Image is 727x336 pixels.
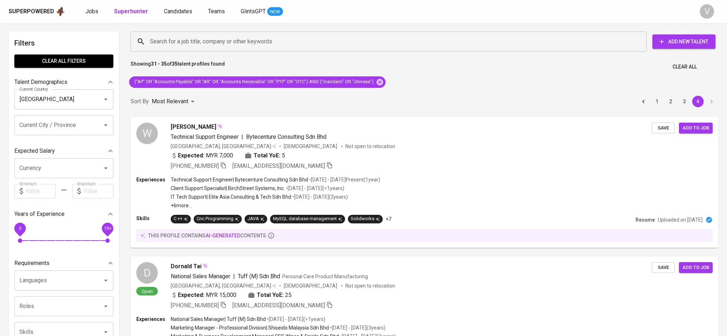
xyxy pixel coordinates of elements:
[284,143,338,150] span: [DEMOGRAPHIC_DATA]
[238,273,280,280] span: Tuff (M) Sdn Bhd
[101,275,111,285] button: Open
[164,8,192,15] span: Candidates
[658,216,703,223] p: Uploaded on [DATE]
[679,262,713,273] button: Add to job
[131,117,718,248] a: W[PERSON_NAME]Technical Support Engineer|Bytecenture Consulting Sdn Bhd[GEOGRAPHIC_DATA], [GEOGRA...
[273,216,342,222] div: MySQL database management
[178,291,204,299] b: Expected:
[655,124,671,132] span: Save
[692,96,704,107] button: page 4
[14,37,113,49] h6: Filters
[329,324,386,331] p: • [DATE] - [DATE] ( 3 years )
[171,185,285,192] p: Client Support Specialist | BirchStreet Systems, Inc.
[267,8,283,15] span: NEW
[672,62,697,71] span: Clear All
[131,60,225,74] p: Showing of talent profiles found
[148,232,266,239] p: this profile contains contents
[351,216,380,222] div: Solidworks
[652,262,675,273] button: Save
[241,8,266,15] span: GlintsGPT
[217,123,223,129] img: magic_wand.svg
[345,282,395,289] p: Not open to relocation
[171,133,239,140] span: Technical Support Engineer
[700,4,714,19] div: V
[171,151,233,160] div: MYR 7,000
[232,302,325,309] span: [EMAIL_ADDRESS][DOMAIN_NAME]
[14,75,113,89] div: Talent Demographics
[241,7,283,16] a: GlintsGPT NEW
[171,262,202,271] span: Dornald Tai
[282,151,285,160] span: 5
[139,288,156,294] span: Open
[114,8,148,15] b: Superhunter
[254,151,280,160] b: Total YoE:
[679,123,713,134] button: Add to job
[247,216,264,222] div: JAVA
[174,216,188,222] div: C ++
[152,95,197,108] div: Most Relevant
[266,316,325,323] p: • [DATE] - [DATE] ( <1 years )
[14,55,113,68] button: Clear All filters
[345,143,395,150] p: Not open to relocation
[136,316,171,323] p: Experiences
[208,7,226,16] a: Teams
[101,163,111,173] button: Open
[101,301,111,311] button: Open
[104,226,111,231] span: 10+
[638,96,649,107] button: Go to previous page
[171,176,308,183] p: Technical Support Engineer | Bytecenture Consulting Sdn Bhd
[151,61,167,67] b: 31 - 35
[171,324,329,331] p: Marketing Manager - Professional Division | Shiseido Malaysia Sdn Bhd
[14,207,113,221] div: Years of Experience
[665,96,676,107] button: Go to page 2
[655,264,671,272] span: Save
[14,256,113,270] div: Requirements
[171,123,216,131] span: [PERSON_NAME]
[131,97,149,106] p: Sort By
[246,133,326,140] span: Bytecenture Consulting Sdn Bhd
[84,184,113,198] input: Value
[683,264,709,272] span: Add to job
[257,291,284,299] b: Total YoE:
[233,272,235,281] span: |
[652,123,675,134] button: Save
[14,144,113,158] div: Expected Salary
[652,34,716,49] button: Add New Talent
[172,61,178,67] b: 35
[197,216,239,222] div: Cnc Programming
[171,302,219,309] span: [PHONE_NUMBER]
[152,97,188,106] p: Most Relevant
[136,215,171,222] p: Skills
[19,226,21,231] span: 0
[171,202,380,209] p: +6 more ...
[670,60,700,74] button: Clear All
[178,151,204,160] b: Expected:
[679,96,690,107] button: Go to page 3
[171,143,277,150] div: [GEOGRAPHIC_DATA], [GEOGRAPHIC_DATA]
[164,7,194,16] a: Candidates
[136,123,158,144] div: W
[136,262,158,284] div: D
[85,8,98,15] span: Jobs
[171,282,277,289] div: [GEOGRAPHIC_DATA], [GEOGRAPHIC_DATA]
[658,37,710,46] span: Add New Talent
[26,184,56,198] input: Value
[101,120,111,130] button: Open
[206,233,240,238] span: AI-generated
[683,124,709,132] span: Add to job
[129,79,378,85] span: ("AP" OR "Accounts Payable" OR "AR" OR "Accounts Receivable" OR "PTP" OR "OTC") AND ("mandarin" O...
[114,7,150,16] a: Superhunter
[637,96,718,107] nav: pagination navigation
[56,6,65,17] img: app logo
[9,6,65,17] a: Superpoweredapp logo
[651,96,663,107] button: Go to page 1
[20,57,108,66] span: Clear All filters
[14,78,67,86] p: Talent Demographics
[14,259,49,268] p: Requirements
[171,162,219,169] span: [PHONE_NUMBER]
[285,185,344,192] p: • [DATE] - [DATE] ( <1 years )
[171,316,266,323] p: National Sales Manager | Tuff (M) Sdn Bhd
[171,193,291,200] p: IT Tech Support | Elite Asia Consulting & Tech Sdn Bhd
[171,291,236,299] div: MYR 15,000
[171,273,230,280] span: National Sales Manager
